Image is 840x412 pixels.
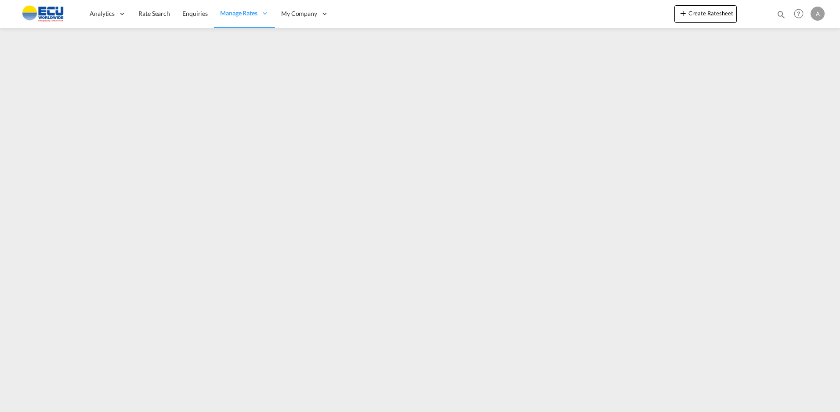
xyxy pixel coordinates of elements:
button: icon-plus 400-fgCreate Ratesheet [674,5,737,23]
div: Help [791,6,811,22]
div: A [811,7,825,21]
md-icon: icon-magnify [776,10,786,19]
span: Enquiries [182,10,208,17]
span: Manage Rates [220,9,257,18]
img: 6cccb1402a9411edb762cf9624ab9cda.png [13,4,72,24]
span: Analytics [90,9,115,18]
md-icon: icon-plus 400-fg [678,8,688,18]
div: icon-magnify [776,10,786,23]
span: My Company [281,9,317,18]
span: Help [791,6,806,21]
span: Rate Search [138,10,170,17]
